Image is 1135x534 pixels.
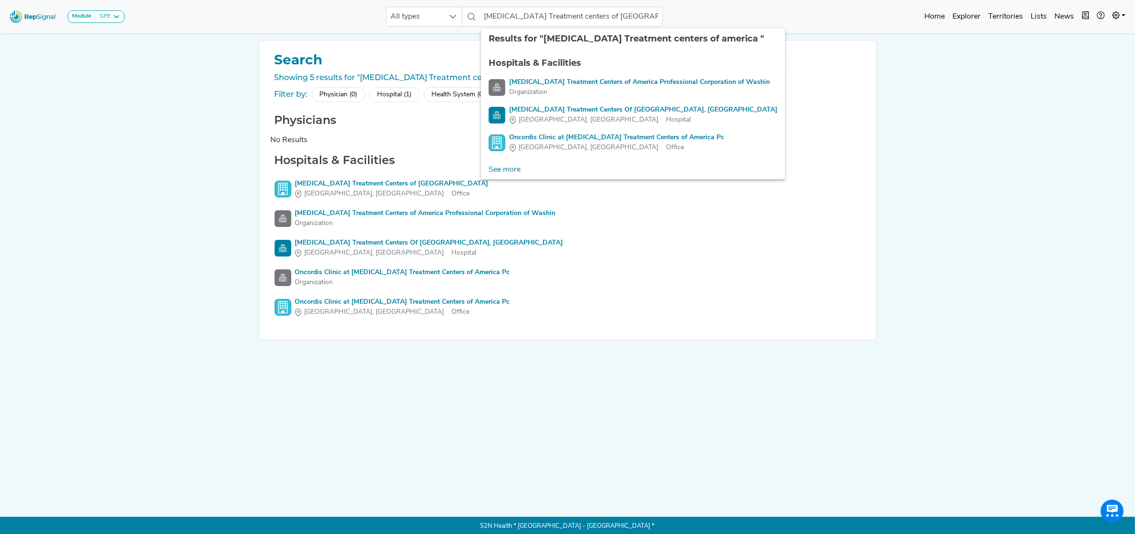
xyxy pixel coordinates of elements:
[519,143,658,153] span: [GEOGRAPHIC_DATA], [GEOGRAPHIC_DATA]
[920,7,949,26] a: Home
[295,238,563,248] div: [MEDICAL_DATA] Treatment Centers Of [GEOGRAPHIC_DATA], [GEOGRAPHIC_DATA]
[275,269,291,286] img: Facility Search Icon
[489,134,505,151] img: Office Search Icon
[275,240,291,257] img: Hospital Search Icon
[489,107,505,123] img: Hospital Search Icon
[271,72,865,83] div: Showing 5 results for "[MEDICAL_DATA] Treatment centers of [GEOGRAPHIC_DATA]"
[509,87,770,97] div: Organization
[481,129,785,156] li: Oncordis Clinic at Cancer Treatment Centers of America Pc
[295,218,556,228] div: Organization
[275,238,861,258] a: [MEDICAL_DATA] Treatment Centers Of [GEOGRAPHIC_DATA], [GEOGRAPHIC_DATA][GEOGRAPHIC_DATA], [GEOGR...
[387,7,444,26] span: All types
[96,13,111,21] div: SPE
[481,73,785,101] li: Cancer Treatment Centers of America Professional Corporation of Washin
[949,7,984,26] a: Explorer
[489,77,777,97] a: [MEDICAL_DATA] Treatment Centers of America Professional Corporation of WashinOrganization
[481,7,663,27] input: Search a physician or facility
[271,52,865,68] h1: Search
[295,297,510,307] div: Oncordis Clinic at [MEDICAL_DATA] Treatment Centers of America Pc
[489,133,777,153] a: Oncordis Clinic at [MEDICAL_DATA] Treatment Centers of America Pc[GEOGRAPHIC_DATA], [GEOGRAPHIC_D...
[1027,7,1051,26] a: Lists
[275,208,861,228] a: [MEDICAL_DATA] Treatment Centers of America Professional Corporation of WashinOrganization
[271,134,865,146] div: No Results
[481,101,785,129] li: Cancer Treatment Centers Of America, Philadelphia
[984,7,1027,26] a: Territories
[275,267,861,288] a: Oncordis Clinic at [MEDICAL_DATA] Treatment Centers of America PcOrganization
[509,133,724,143] div: Oncordis Clinic at [MEDICAL_DATA] Treatment Centers of America Pc
[295,277,510,288] div: Organization
[424,87,493,102] div: Health System (0)
[1078,7,1093,26] button: Intel Book
[275,299,291,316] img: Office Search Icon
[295,208,556,218] div: [MEDICAL_DATA] Treatment Centers of America Professional Corporation of Washin
[509,105,777,115] div: [MEDICAL_DATA] Treatment Centers Of [GEOGRAPHIC_DATA], [GEOGRAPHIC_DATA]
[1051,7,1078,26] a: News
[305,307,444,317] span: [GEOGRAPHIC_DATA], [GEOGRAPHIC_DATA]
[489,105,777,125] a: [MEDICAL_DATA] Treatment Centers Of [GEOGRAPHIC_DATA], [GEOGRAPHIC_DATA][GEOGRAPHIC_DATA], [GEOGR...
[72,13,92,19] strong: Module
[68,10,124,23] button: ModuleSPE
[275,89,308,100] div: Filter by:
[275,181,291,197] img: Office Search Icon
[295,267,510,277] div: Oncordis Clinic at [MEDICAL_DATA] Treatment Centers of America Pc
[489,33,764,44] span: Results for "[MEDICAL_DATA] Treatment centers of america "
[275,210,291,227] img: Facility Search Icon
[489,57,777,70] div: Hospitals & Facilities
[295,248,563,258] div: Hospital
[509,143,724,153] div: Office
[305,248,444,258] span: [GEOGRAPHIC_DATA], [GEOGRAPHIC_DATA]
[271,113,865,127] h2: Physicians
[312,87,366,102] div: Physician (0)
[305,189,444,199] span: [GEOGRAPHIC_DATA], [GEOGRAPHIC_DATA]
[271,154,865,167] h2: Hospitals & Facilities
[481,160,528,179] a: See more
[275,179,861,199] a: [MEDICAL_DATA] Treatment Centers of [GEOGRAPHIC_DATA][GEOGRAPHIC_DATA], [GEOGRAPHIC_DATA]Office
[509,77,770,87] div: [MEDICAL_DATA] Treatment Centers of America Professional Corporation of Washin
[295,189,489,199] div: Office
[295,179,489,189] div: [MEDICAL_DATA] Treatment Centers of [GEOGRAPHIC_DATA]
[275,297,861,317] a: Oncordis Clinic at [MEDICAL_DATA] Treatment Centers of America Pc[GEOGRAPHIC_DATA], [GEOGRAPHIC_D...
[489,79,505,96] img: Facility Search Icon
[519,115,658,125] span: [GEOGRAPHIC_DATA], [GEOGRAPHIC_DATA]
[369,87,420,102] div: Hospital (1)
[509,115,777,125] div: Hospital
[295,307,510,317] div: Office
